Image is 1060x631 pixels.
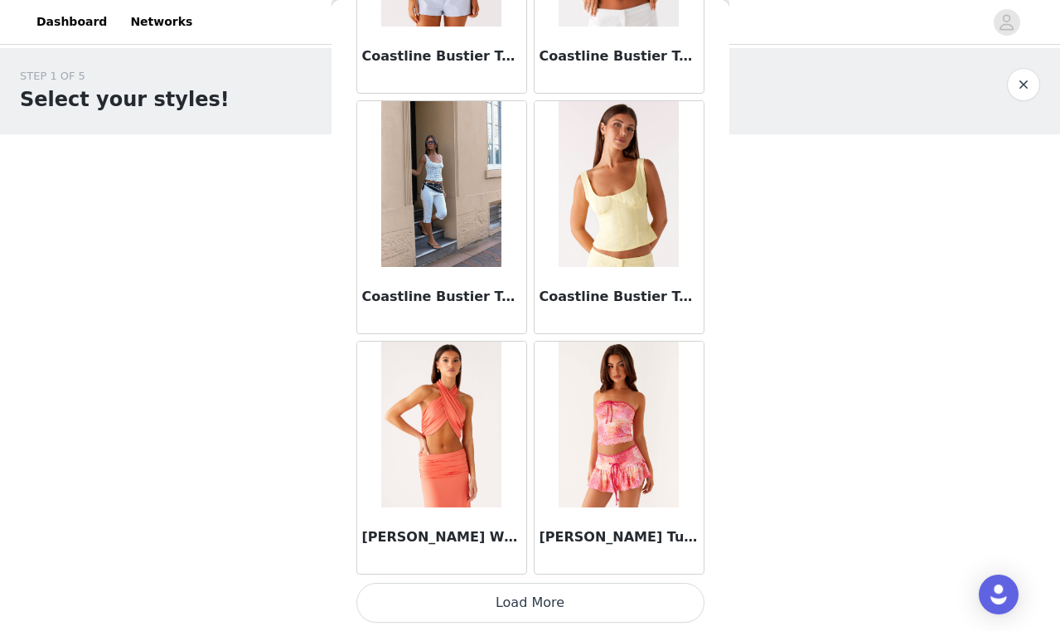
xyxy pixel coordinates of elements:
[20,85,230,114] h1: Select your styles!
[120,3,202,41] a: Networks
[540,527,699,547] h3: [PERSON_NAME] Tube Top - Flamingo Fling
[381,101,501,267] img: Coastline Bustier Top - White Polka Dot
[559,101,679,267] img: Coastline Bustier Top - Yellow
[979,575,1019,614] div: Open Intercom Messenger
[362,527,521,547] h3: [PERSON_NAME] Wrap Top - Coral
[381,342,501,507] img: Coletta Wrap Top - Coral
[540,287,699,307] h3: Coastline Bustier Top - Yellow
[362,287,521,307] h3: Coastline Bustier Top - White Polka Dot
[362,46,521,66] h3: Coastline Bustier Top - Blue
[559,342,679,507] img: Corbin Tube Top - Flamingo Fling
[27,3,117,41] a: Dashboard
[356,583,704,623] button: Load More
[20,68,230,85] div: STEP 1 OF 5
[540,46,699,66] h3: Coastline Bustier Top - White
[999,9,1014,36] div: avatar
